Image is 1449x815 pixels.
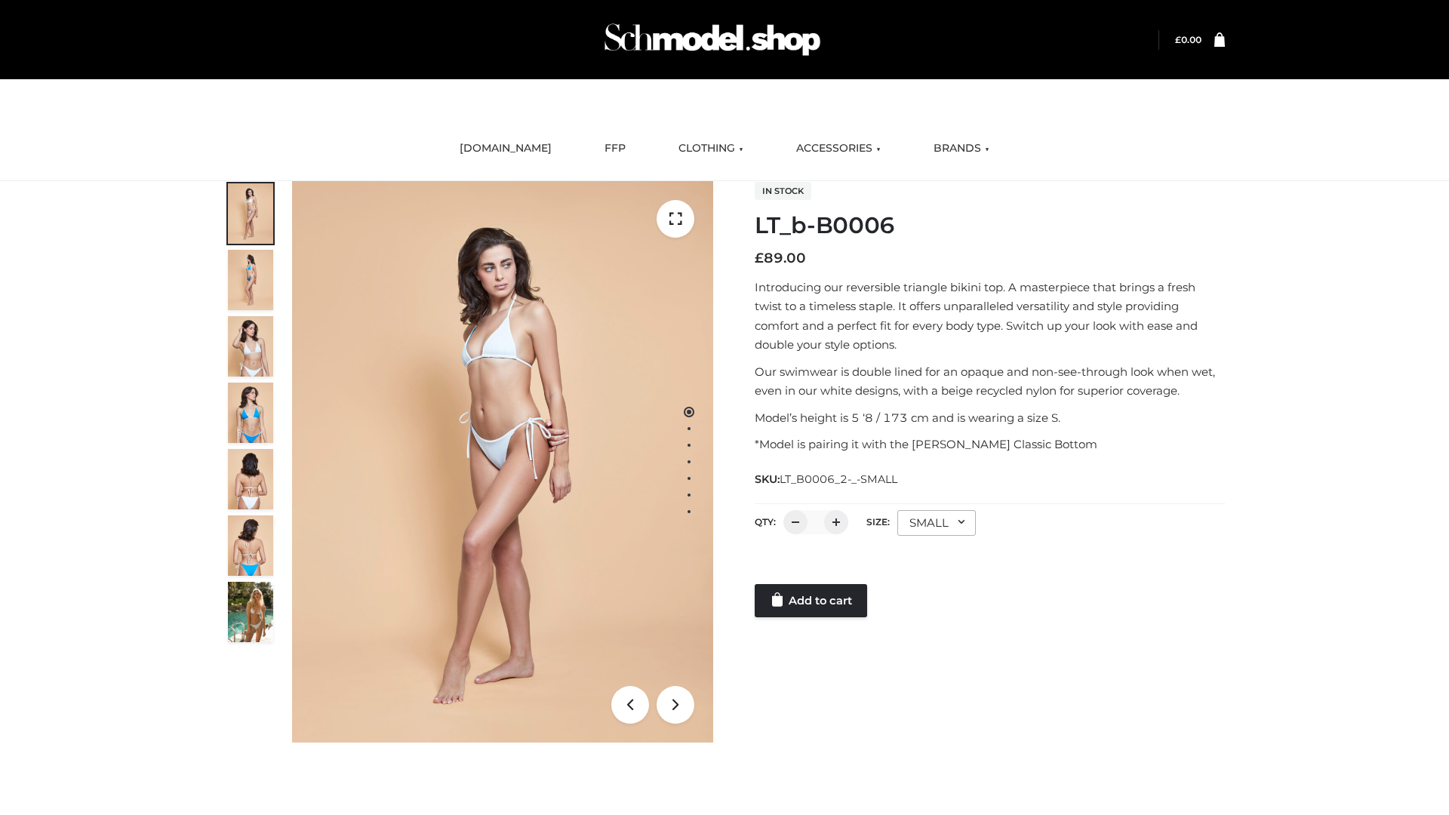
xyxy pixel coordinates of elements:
[755,250,764,266] span: £
[755,408,1225,428] p: Model’s height is 5 ‘8 / 173 cm and is wearing a size S.
[897,510,976,536] div: SMALL
[755,435,1225,454] p: *Model is pairing it with the [PERSON_NAME] Classic Bottom
[755,182,811,200] span: In stock
[593,132,637,165] a: FFP
[228,250,273,310] img: ArielClassicBikiniTop_CloudNine_AzureSky_OW114ECO_2-scaled.jpg
[228,582,273,642] img: Arieltop_CloudNine_AzureSky2.jpg
[292,181,713,743] img: ArielClassicBikiniTop_CloudNine_AzureSky_OW114ECO_1
[755,278,1225,355] p: Introducing our reversible triangle bikini top. A masterpiece that brings a fresh twist to a time...
[228,383,273,443] img: ArielClassicBikiniTop_CloudNine_AzureSky_OW114ECO_4-scaled.jpg
[228,316,273,377] img: ArielClassicBikiniTop_CloudNine_AzureSky_OW114ECO_3-scaled.jpg
[1175,34,1201,45] bdi: 0.00
[448,132,563,165] a: [DOMAIN_NAME]
[667,132,755,165] a: CLOTHING
[1175,34,1201,45] a: £0.00
[1175,34,1181,45] span: £
[755,470,899,488] span: SKU:
[755,362,1225,401] p: Our swimwear is double lined for an opaque and non-see-through look when wet, even in our white d...
[866,516,890,527] label: Size:
[228,515,273,576] img: ArielClassicBikiniTop_CloudNine_AzureSky_OW114ECO_8-scaled.jpg
[922,132,1001,165] a: BRANDS
[755,516,776,527] label: QTY:
[228,449,273,509] img: ArielClassicBikiniTop_CloudNine_AzureSky_OW114ECO_7-scaled.jpg
[780,472,897,486] span: LT_B0006_2-_-SMALL
[599,10,826,69] img: Schmodel Admin 964
[755,250,806,266] bdi: 89.00
[755,212,1225,239] h1: LT_b-B0006
[785,132,892,165] a: ACCESSORIES
[228,183,273,244] img: ArielClassicBikiniTop_CloudNine_AzureSky_OW114ECO_1-scaled.jpg
[755,584,867,617] a: Add to cart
